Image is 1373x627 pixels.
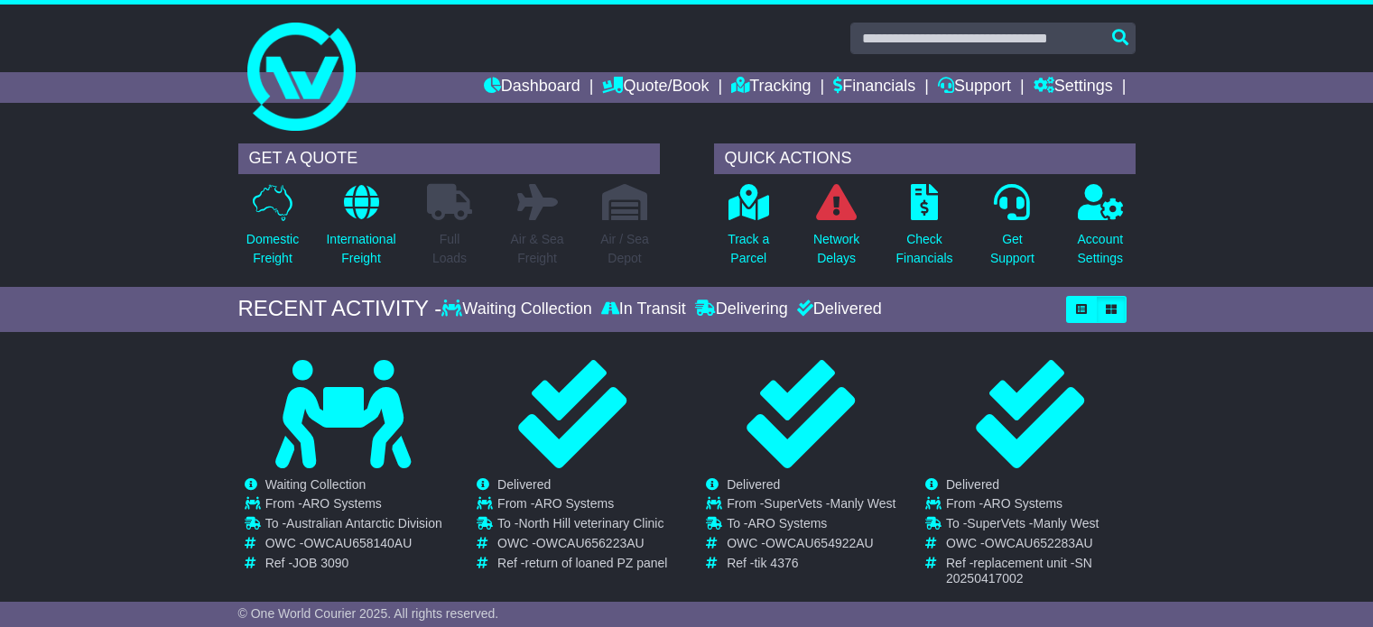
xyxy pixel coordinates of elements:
span: Australian Antarctic Division [286,516,442,530]
a: InternationalFreight [325,183,396,278]
span: Delivered [946,477,999,492]
td: From - [727,496,895,516]
td: To - [497,516,667,536]
p: Network Delays [813,230,859,268]
p: Full Loads [427,230,472,268]
span: tik 4376 [754,556,798,570]
p: Check Financials [896,230,953,268]
p: Track a Parcel [728,230,769,268]
span: SuperVets -Manly West [967,516,1099,530]
a: Track aParcel [727,183,770,278]
span: North Hill veterinary Clinic [518,516,663,530]
a: Quote/Book [602,72,709,103]
span: Delivered [727,477,780,492]
p: Get Support [990,230,1034,268]
span: ARO Systems [302,496,382,511]
td: OWC - [727,536,895,556]
td: Ref - [946,556,1135,586]
td: From - [497,496,667,516]
span: Delivered [497,477,551,492]
a: AccountSettings [1077,183,1125,278]
p: Air & Sea Freight [510,230,563,268]
td: To - [946,516,1135,536]
p: Account Settings [1078,230,1124,268]
a: Support [938,72,1011,103]
td: Ref - [497,556,667,571]
span: OWCAU654922AU [765,536,874,550]
span: replacement unit -SN 20250417002 [946,556,1092,586]
td: Ref - [265,556,442,571]
td: From - [946,496,1135,516]
span: ARO Systems [747,516,827,530]
div: GET A QUOTE [238,143,660,174]
td: Ref - [727,556,895,571]
div: Delivered [793,300,882,319]
td: To - [727,516,895,536]
div: RECENT ACTIVITY - [238,296,442,322]
td: To - [265,516,442,536]
span: ARO Systems [534,496,614,511]
span: return of loaned PZ panel [524,556,667,570]
span: OWCAU656223AU [536,536,645,550]
td: OWC - [497,536,667,556]
span: Waiting Collection [265,477,366,492]
td: OWC - [946,536,1135,556]
span: JOB 3090 [292,556,348,570]
div: Waiting Collection [441,300,596,319]
td: OWC - [265,536,442,556]
a: Tracking [731,72,811,103]
div: QUICK ACTIONS [714,143,1136,174]
span: OWCAU652283AU [985,536,1093,550]
div: Delivering [691,300,793,319]
a: Dashboard [484,72,580,103]
p: International Freight [326,230,395,268]
a: CheckFinancials [895,183,954,278]
span: SuperVets -Manly West [764,496,895,511]
a: NetworkDelays [812,183,860,278]
p: Domestic Freight [246,230,299,268]
p: Air / Sea Depot [600,230,649,268]
span: OWCAU658140AU [303,536,412,550]
a: GetSupport [989,183,1035,278]
a: DomesticFreight [246,183,300,278]
a: Settings [1034,72,1113,103]
a: Financials [833,72,915,103]
span: ARO Systems [983,496,1062,511]
td: From - [265,496,442,516]
span: © One World Courier 2025. All rights reserved. [238,606,499,621]
div: In Transit [597,300,691,319]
